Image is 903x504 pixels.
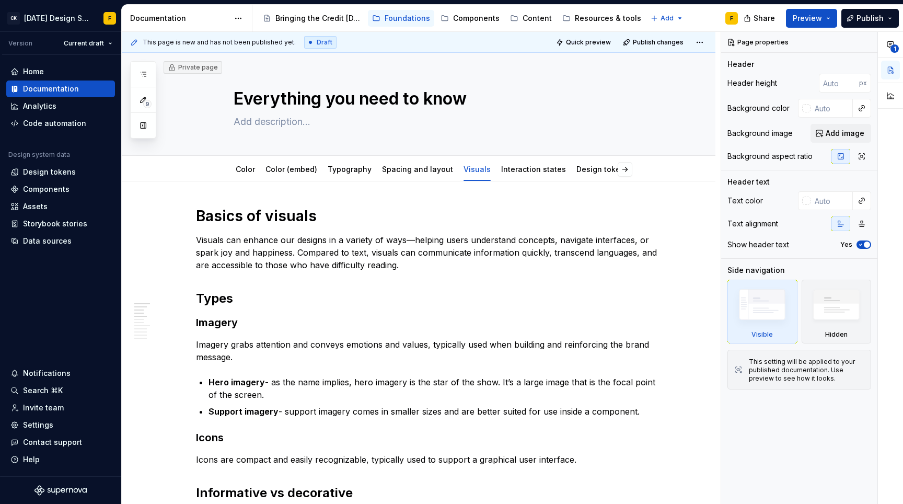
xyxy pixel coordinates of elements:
[727,196,763,206] div: Text color
[196,485,666,501] h2: Informative vs decorative
[231,86,627,111] textarea: Everything you need to know
[196,430,666,445] h3: Icons
[6,181,115,198] a: Components
[811,124,871,143] button: Add image
[23,101,56,111] div: Analytics
[501,165,566,174] a: Interaction states
[566,38,611,47] span: Quick preview
[23,84,79,94] div: Documentation
[6,451,115,468] button: Help
[368,10,434,27] a: Foundations
[6,382,115,399] button: Search ⌘K
[209,376,666,401] p: - as the name implies, hero imagery is the star of the show. It’s a large image that is the focal...
[727,239,789,250] div: Show header text
[553,35,616,50] button: Quick preview
[275,13,362,24] div: Bringing the Credit [DATE] brand to life across products
[751,330,773,339] div: Visible
[572,158,633,180] div: Design tokens
[749,358,864,383] div: This setting will be applied to your published documentation. Use preview to see how it looks.
[23,219,87,229] div: Storybook stories
[459,158,495,180] div: Visuals
[840,240,852,249] label: Yes
[727,280,797,343] div: Visible
[811,99,853,118] input: Auto
[8,39,32,48] div: Version
[793,13,822,24] span: Preview
[382,165,453,174] a: Spacing and layout
[130,13,229,24] div: Documentation
[64,39,104,48] span: Current draft
[497,158,570,180] div: Interaction states
[378,158,457,180] div: Spacing and layout
[23,385,63,396] div: Search ⌘K
[727,151,813,162] div: Background aspect ratio
[261,158,321,180] div: Color (embed)
[24,13,91,24] div: [DATE] Design System
[168,63,218,72] div: Private page
[6,215,115,232] a: Storybook stories
[730,14,733,22] div: F
[23,201,48,212] div: Assets
[317,38,332,47] span: Draft
[727,78,777,88] div: Header height
[727,59,754,70] div: Header
[34,485,87,496] svg: Supernova Logo
[23,437,82,448] div: Contact support
[209,406,279,417] strong: Support imagery
[23,184,70,194] div: Components
[6,365,115,382] button: Notifications
[7,12,20,25] div: CK
[727,128,793,139] div: Background image
[786,9,837,28] button: Preview
[143,38,296,47] span: This page is new and has not been published yet.
[802,280,872,343] div: Hidden
[6,115,115,132] a: Code automation
[236,165,255,174] a: Color
[23,454,40,465] div: Help
[259,10,366,27] a: Bringing the Credit [DATE] brand to life across products
[6,399,115,416] a: Invite team
[825,330,848,339] div: Hidden
[23,403,64,413] div: Invite team
[754,13,775,24] span: Share
[6,198,115,215] a: Assets
[196,453,666,466] p: Icons are compact and easily recognizable, typically used to support a graphical user interface.
[558,10,645,27] a: Resources & tools
[436,10,504,27] a: Components
[841,9,899,28] button: Publish
[826,128,864,139] span: Add image
[890,44,899,53] span: 1
[727,177,770,187] div: Header text
[859,79,867,87] p: px
[265,165,317,174] a: Color (embed)
[323,158,376,180] div: Typography
[575,13,641,24] div: Resources & tools
[23,420,53,430] div: Settings
[59,36,117,51] button: Current draft
[196,234,666,271] p: Visuals can enhance our designs in a variety of ways—helping users understand concepts, navigate ...
[464,165,491,174] a: Visuals
[633,38,684,47] span: Publish changes
[196,338,666,363] p: Imagery grabs attention and conveys emotions and values, typically used when building and reinfor...
[661,14,674,22] span: Add
[738,9,782,28] button: Share
[6,81,115,97] a: Documentation
[6,434,115,451] button: Contact support
[385,13,430,24] div: Foundations
[209,377,265,387] strong: Hero imagery
[453,13,500,24] div: Components
[23,368,71,379] div: Notifications
[6,164,115,180] a: Design tokens
[8,151,70,159] div: Design system data
[6,98,115,114] a: Analytics
[576,165,629,174] a: Design tokens
[647,11,687,26] button: Add
[209,405,666,418] p: - support imagery comes in smaller sizes and are better suited for use inside a component.
[231,158,259,180] div: Color
[23,167,76,177] div: Design tokens
[856,13,884,24] span: Publish
[506,10,556,27] a: Content
[196,290,666,307] h2: Types
[143,100,152,108] span: 9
